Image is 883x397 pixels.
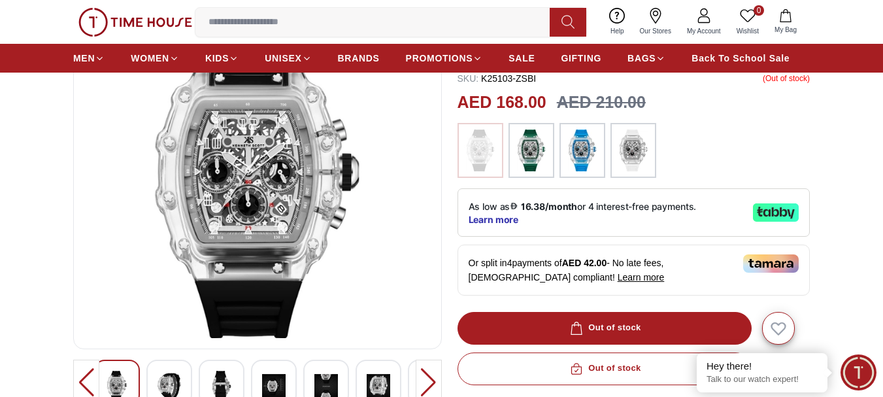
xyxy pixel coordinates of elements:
[691,46,790,70] a: Back To School Sale
[707,374,818,385] p: Talk to our watch expert!
[635,26,676,36] span: Our Stores
[632,5,679,39] a: Our Stores
[561,46,601,70] a: GIFTING
[338,52,380,65] span: BRANDS
[508,46,535,70] a: SALE
[464,129,497,171] img: ...
[763,72,810,85] p: ( Out of stock )
[73,52,95,65] span: MEN
[458,72,537,85] p: K25103-ZSBI
[265,46,311,70] a: UNISEX
[205,52,229,65] span: KIDS
[682,26,726,36] span: My Account
[406,52,473,65] span: PROMOTIONS
[458,90,546,115] h2: AED 168.00
[731,26,764,36] span: Wishlist
[627,46,665,70] a: BAGS
[458,73,479,84] span: SKU :
[707,360,818,373] div: Hey there!
[205,46,239,70] a: KIDS
[562,258,607,268] span: AED 42.00
[605,26,629,36] span: Help
[84,24,431,338] img: Kenneth Scott Men's Multi Function Ivory Dial Watch - K25103-ZSBI
[515,129,548,171] img: ...
[691,52,790,65] span: Back To School Sale
[841,354,876,390] div: Chat Widget
[508,52,535,65] span: SALE
[131,52,169,65] span: WOMEN
[754,5,764,16] span: 0
[406,46,483,70] a: PROMOTIONS
[618,272,665,283] span: Learn more
[561,52,601,65] span: GIFTING
[769,25,802,35] span: My Bag
[627,52,656,65] span: BAGS
[617,129,650,171] img: ...
[131,46,179,70] a: WOMEN
[566,129,599,171] img: ...
[78,8,192,37] img: ...
[338,46,380,70] a: BRANDS
[557,90,646,115] h3: AED 210.00
[73,46,105,70] a: MEN
[743,254,799,273] img: Tamara
[458,245,810,296] div: Or split in 4 payments of - No late fees, [DEMOGRAPHIC_DATA] compliant!
[729,5,767,39] a: 0Wishlist
[265,52,301,65] span: UNISEX
[767,7,805,37] button: My Bag
[603,5,632,39] a: Help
